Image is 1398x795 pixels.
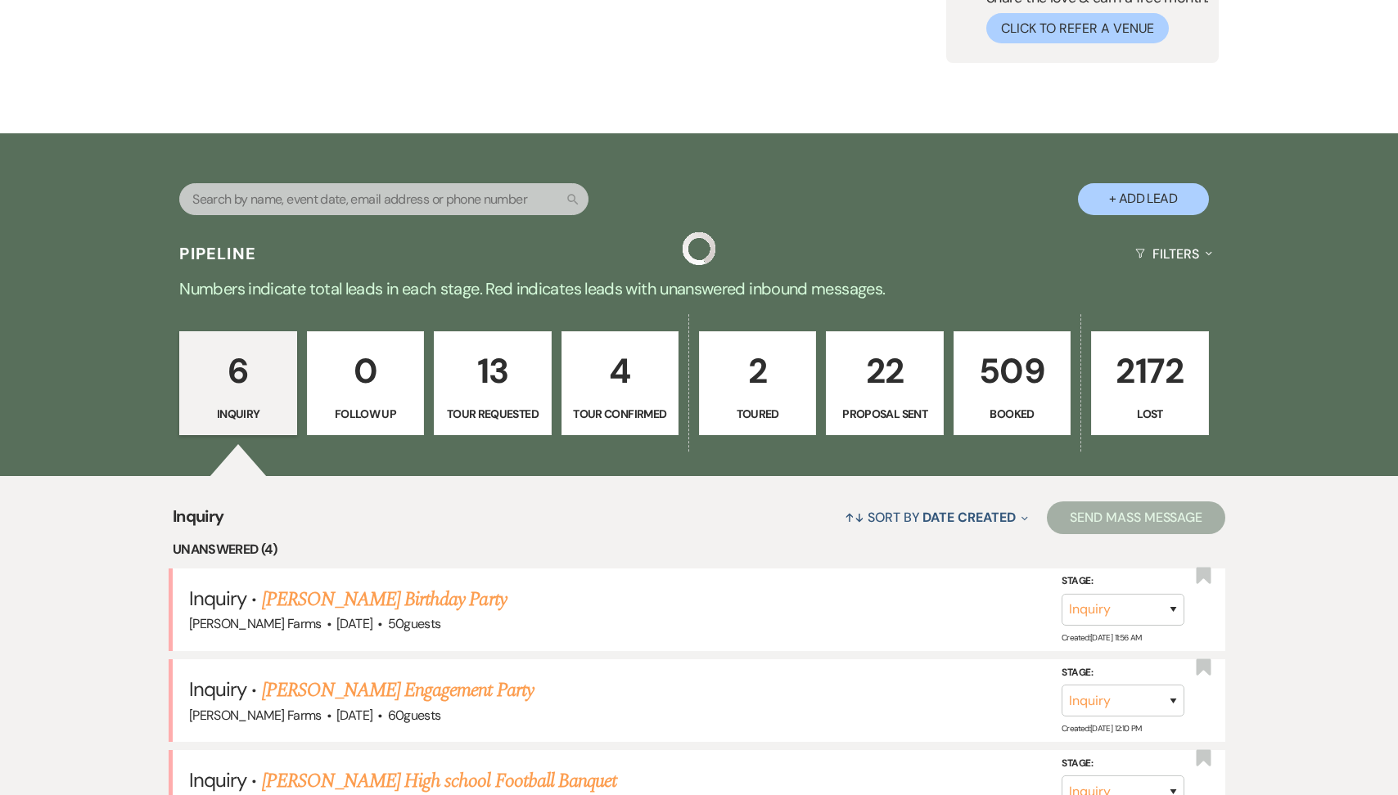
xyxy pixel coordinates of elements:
[1129,232,1218,276] button: Filters
[710,344,805,398] p: 2
[318,405,413,423] p: Follow Up
[388,707,441,724] span: 60 guests
[179,242,256,265] h3: Pipeline
[954,331,1071,436] a: 509Booked
[190,405,286,423] p: Inquiry
[318,344,413,398] p: 0
[1062,663,1184,681] label: Stage:
[561,331,679,436] a: 4Tour Confirmed
[336,615,372,632] span: [DATE]
[189,676,246,702] span: Inquiry
[1062,723,1141,734] span: Created: [DATE] 12:10 PM
[572,405,668,423] p: Tour Confirmed
[683,232,715,265] img: loading spinner
[1091,331,1208,436] a: 2172Lost
[307,331,424,436] a: 0Follow Up
[1047,501,1225,534] button: Send Mass Message
[845,509,864,526] span: ↑↓
[262,585,507,614] a: [PERSON_NAME] Birthday Party
[444,344,540,398] p: 13
[922,509,1015,526] span: Date Created
[837,344,932,398] p: 22
[838,496,1035,539] button: Sort By Date Created
[1102,405,1197,423] p: Lost
[572,344,668,398] p: 4
[444,405,540,423] p: Tour Requested
[262,676,534,705] a: [PERSON_NAME] Engagement Party
[336,707,372,724] span: [DATE]
[189,615,322,632] span: [PERSON_NAME] Farms
[1078,183,1209,215] button: + Add Lead
[986,13,1169,43] button: Click to Refer a Venue
[173,504,224,539] span: Inquiry
[1062,632,1141,643] span: Created: [DATE] 11:56 AM
[189,707,322,724] span: [PERSON_NAME] Farms
[110,276,1288,302] p: Numbers indicate total leads in each stage. Red indicates leads with unanswered inbound messages.
[1062,573,1184,591] label: Stage:
[710,405,805,423] p: Toured
[699,331,816,436] a: 2Toured
[189,767,246,793] span: Inquiry
[837,405,932,423] p: Proposal Sent
[388,615,441,632] span: 50 guests
[826,331,943,436] a: 22Proposal Sent
[189,586,246,611] span: Inquiry
[190,344,286,398] p: 6
[179,183,589,215] input: Search by name, event date, email address or phone number
[1062,755,1184,773] label: Stage:
[964,344,1060,398] p: 509
[434,331,551,436] a: 13Tour Requested
[964,405,1060,423] p: Booked
[1102,344,1197,398] p: 2172
[173,539,1225,560] li: Unanswered (4)
[179,331,296,436] a: 6Inquiry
